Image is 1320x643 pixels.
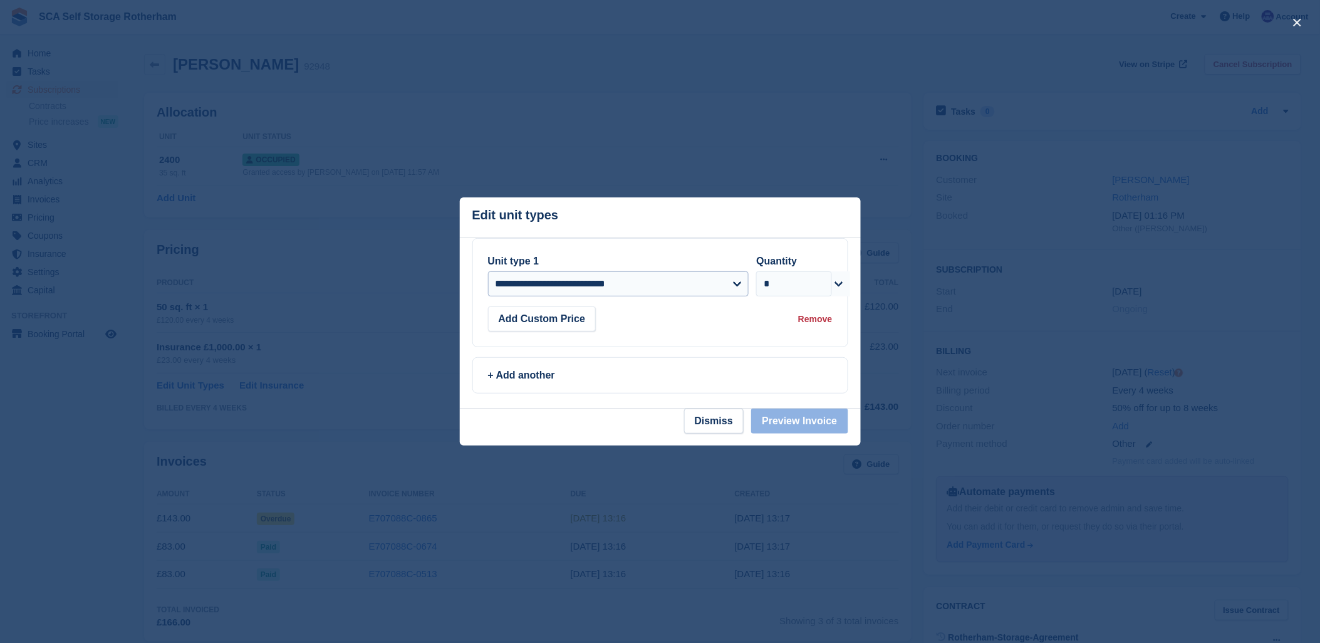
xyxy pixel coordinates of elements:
div: + Add another [488,368,833,383]
button: Dismiss [684,409,744,434]
button: Preview Invoice [751,409,848,434]
a: + Add another [472,357,848,394]
button: Add Custom Price [488,306,596,332]
p: Edit unit types [472,208,559,222]
label: Unit type 1 [488,256,539,266]
button: close [1287,13,1307,33]
div: Remove [798,313,832,326]
label: Quantity [756,256,797,266]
